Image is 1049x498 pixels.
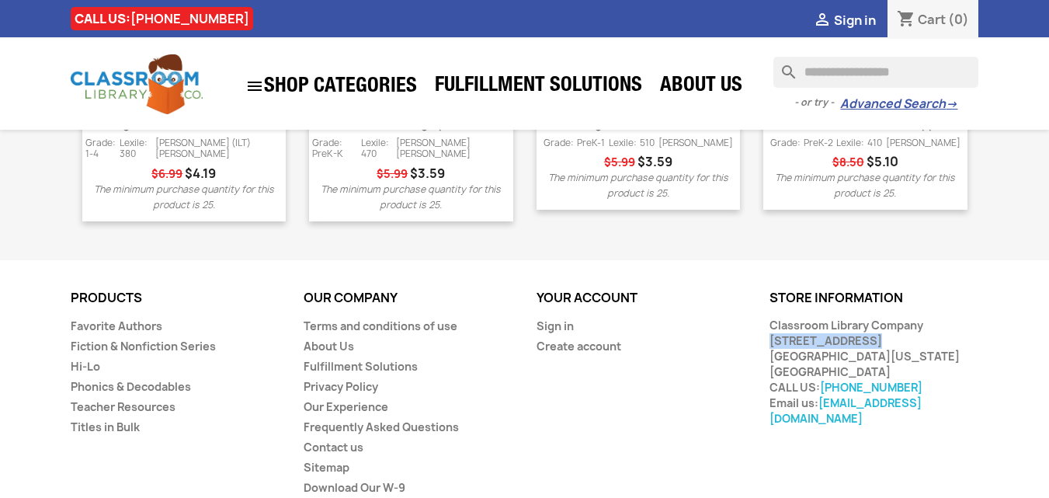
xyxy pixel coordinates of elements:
[155,138,283,160] span: [PERSON_NAME] (ILT) [PERSON_NAME]
[427,71,650,103] a: Fulfillment Solutions
[85,138,120,160] span: Grade: 1-4
[304,480,405,495] a: Download Our W-9
[794,95,840,110] span: - or try -
[245,77,264,96] i: 
[769,395,922,426] a: [EMAIL_ADDRESS][DOMAIN_NAME]
[537,319,574,333] a: Sign in
[71,291,280,305] p: Products
[897,11,915,30] i: shopping_cart
[813,12,832,30] i: 
[652,71,750,103] a: About Us
[537,339,621,353] a: Create account
[71,379,191,394] a: Phonics & Decodables
[813,12,876,29] a:  Sign in
[773,57,978,88] input: Search
[867,153,898,170] span: Price
[304,319,457,333] a: Terms and conditions of use
[769,318,979,427] div: Classroom Library Company [STREET_ADDRESS] [GEOGRAPHIC_DATA][US_STATE] [GEOGRAPHIC_DATA] CALL US:...
[71,7,253,30] div: CALL US:
[151,166,182,182] span: Regular price
[396,138,510,160] span: [PERSON_NAME] [PERSON_NAME]
[304,379,378,394] a: Privacy Policy
[71,319,162,333] a: Favorite Authors
[304,420,459,434] a: Frequently Asked Questions
[540,170,738,201] p: The minimum purchase quantity for this product is 25.
[832,155,864,170] span: Regular price
[312,138,361,160] span: Grade: PreK-K
[537,289,637,306] a: Your account
[658,138,733,149] span: [PERSON_NAME]
[948,11,969,28] span: (0)
[410,165,445,182] span: Price
[304,440,363,454] a: Contact us
[312,182,510,213] p: The minimum purchase quantity for this product is 25.
[71,359,100,374] a: Hi-Lo
[71,399,175,414] a: Teacher Resources
[840,96,957,112] a: Advanced Search→
[609,138,655,149] span: Lexile: 510
[304,339,354,353] a: About Us
[85,182,283,213] p: The minimum purchase quantity for this product is 25.
[637,153,672,170] span: Price
[766,170,964,201] p: The minimum purchase quantity for this product is 25.
[918,11,946,28] span: Cart
[304,291,513,305] p: Our company
[377,166,408,182] span: Regular price
[71,54,203,114] img: Classroom Library Company
[304,359,418,374] a: Fulfillment Solutions
[834,12,876,29] span: Sign in
[773,57,792,75] i: search
[304,460,349,475] a: Sitemap
[71,420,140,434] a: Titles in Bulk
[130,10,249,27] a: [PHONE_NUMBER]
[304,399,388,414] a: Our Experience
[836,138,882,149] span: Lexile: 410
[238,69,425,103] a: SHOP CATEGORIES
[769,291,979,305] p: Store information
[185,165,216,182] span: Price
[544,138,605,149] span: Grade: PreK-1
[361,138,396,160] span: Lexile: 470
[604,155,635,170] span: Regular price
[886,138,960,149] span: [PERSON_NAME]
[120,138,155,160] span: Lexile: 380
[71,339,216,353] a: Fiction & Nonfiction Series
[770,138,833,149] span: Grade: PreK-2
[820,380,922,395] a: [PHONE_NUMBER]
[946,96,957,112] span: →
